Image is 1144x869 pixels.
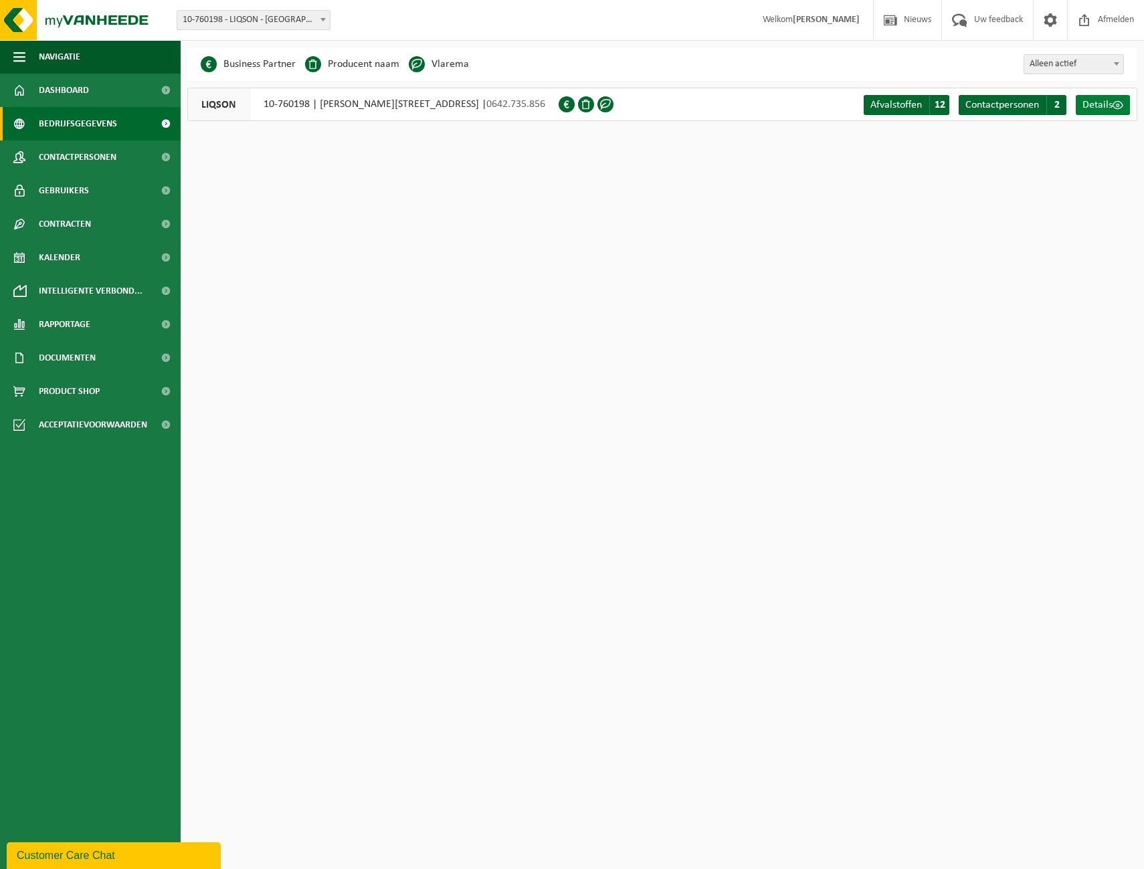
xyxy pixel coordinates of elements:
[959,95,1066,115] a: Contactpersonen 2
[1024,54,1124,74] span: Alleen actief
[39,241,80,274] span: Kalender
[39,74,89,107] span: Dashboard
[39,140,116,174] span: Contactpersonen
[177,10,330,30] span: 10-760198 - LIQSON - ROESELARE
[1076,95,1130,115] a: Details
[39,40,80,74] span: Navigatie
[39,207,91,241] span: Contracten
[39,174,89,207] span: Gebruikers
[39,274,142,308] span: Intelligente verbond...
[305,54,399,74] li: Producent naam
[39,308,90,341] span: Rapportage
[1082,100,1113,110] span: Details
[187,88,559,121] div: 10-760198 | [PERSON_NAME][STREET_ADDRESS] |
[188,88,250,120] span: LIQSON
[793,15,860,25] strong: [PERSON_NAME]
[486,99,545,110] span: 0642.735.856
[929,95,949,115] span: 12
[1046,95,1066,115] span: 2
[965,100,1039,110] span: Contactpersonen
[39,107,117,140] span: Bedrijfsgegevens
[1024,55,1123,74] span: Alleen actief
[201,54,296,74] li: Business Partner
[7,840,223,869] iframe: chat widget
[39,341,96,375] span: Documenten
[177,11,330,29] span: 10-760198 - LIQSON - ROESELARE
[39,375,100,408] span: Product Shop
[39,408,147,442] span: Acceptatievoorwaarden
[870,100,922,110] span: Afvalstoffen
[409,54,469,74] li: Vlarema
[864,95,949,115] a: Afvalstoffen 12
